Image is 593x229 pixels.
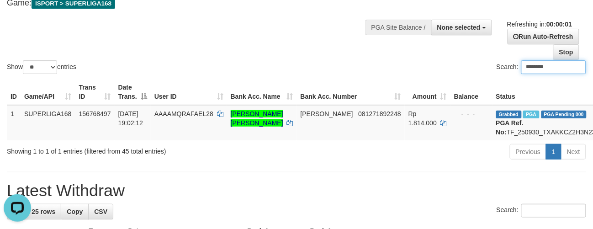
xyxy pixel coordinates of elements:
[7,60,76,74] label: Show entries
[7,79,21,105] th: ID
[151,79,227,105] th: User ID: activate to sort column ascending
[510,144,546,160] a: Previous
[521,60,586,74] input: Search:
[75,79,115,105] th: Trans ID: activate to sort column ascending
[301,110,353,117] span: [PERSON_NAME]
[94,208,107,215] span: CSV
[553,44,579,60] a: Stop
[408,110,437,127] span: Rp 1.814.000
[4,4,31,31] button: Open LiveChat chat widget
[61,204,89,219] a: Copy
[405,79,450,105] th: Amount: activate to sort column ascending
[154,110,213,117] span: AAAAMQRAFAEL28
[546,144,561,160] a: 1
[7,181,586,200] h1: Latest Withdraw
[521,204,586,218] input: Search:
[431,20,492,35] button: None selected
[79,110,111,117] span: 156768497
[115,79,151,105] th: Date Trans.: activate to sort column descending
[507,21,572,28] span: Refreshing in:
[508,29,579,44] a: Run Auto-Refresh
[523,111,539,118] span: Marked by aafsoumeymey
[365,20,431,35] div: PGA Site Balance /
[118,110,143,127] span: [DATE] 19:02:12
[496,111,522,118] span: Grabbed
[437,24,481,31] span: None selected
[21,79,75,105] th: Game/API: activate to sort column ascending
[450,79,492,105] th: Balance
[454,109,489,118] div: - - -
[297,79,405,105] th: Bank Acc. Number: activate to sort column ascending
[497,60,586,74] label: Search:
[7,143,240,156] div: Showing 1 to 1 of 1 entries (filtered from 45 total entries)
[7,105,21,140] td: 1
[23,60,57,74] select: Showentries
[88,204,113,219] a: CSV
[67,208,83,215] span: Copy
[359,110,401,117] span: Copy 081271892248 to clipboard
[21,105,75,140] td: SUPERLIGA168
[561,144,586,160] a: Next
[227,79,297,105] th: Bank Acc. Name: activate to sort column ascending
[497,204,586,218] label: Search:
[541,111,587,118] span: PGA Pending
[496,119,524,136] b: PGA Ref. No:
[546,21,572,28] strong: 00:00:01
[231,110,283,127] a: [PERSON_NAME] [PERSON_NAME]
